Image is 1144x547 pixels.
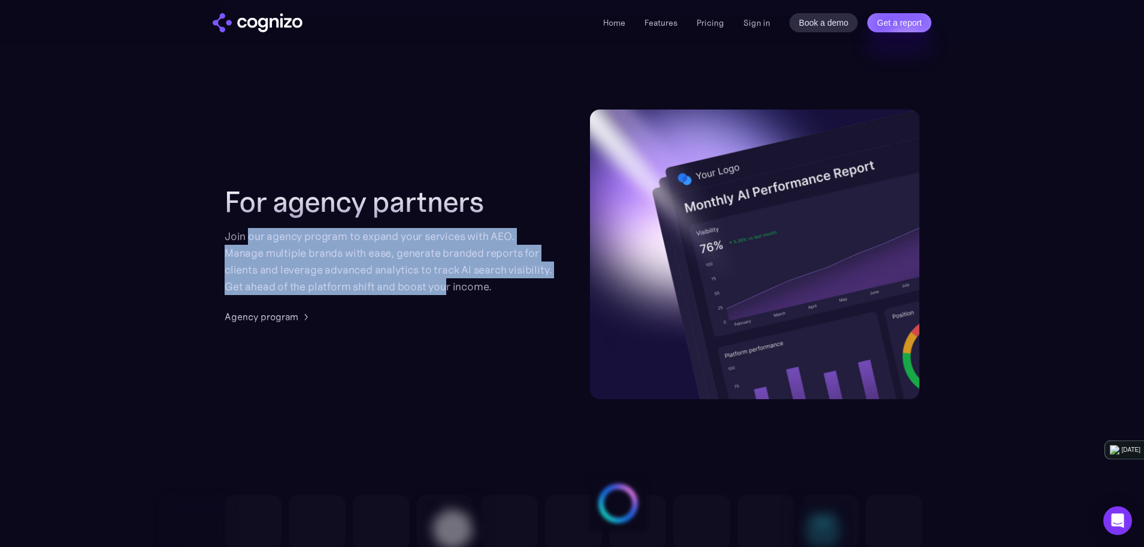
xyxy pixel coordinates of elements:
[743,16,770,30] a: Sign in
[697,17,724,28] a: Pricing
[603,17,625,28] a: Home
[1122,445,1140,455] div: [DATE]
[213,13,302,32] a: home
[867,13,931,32] a: Get a report
[1110,445,1119,455] img: logo
[644,17,677,28] a: Features
[789,13,858,32] a: Book a demo
[225,309,313,324] a: Agency program
[1103,506,1132,535] div: Open Intercom Messenger
[225,309,298,324] div: Agency program
[225,185,554,218] h2: For agency partners
[225,228,554,295] div: Join our agency program to expand your services with AEO. Manage multiple brands with ease, gener...
[213,13,302,32] img: cognizo logo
